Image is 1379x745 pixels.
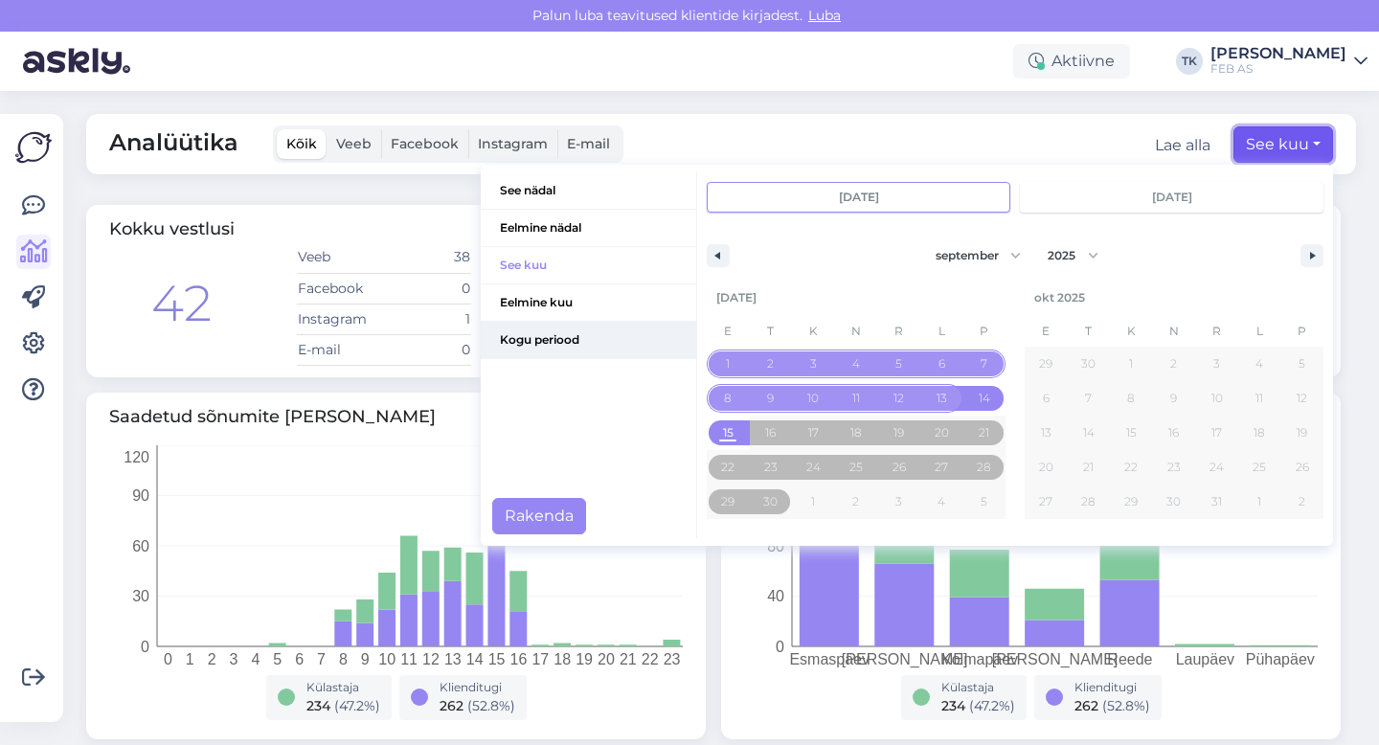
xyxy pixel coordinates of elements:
[361,651,370,667] tspan: 9
[1155,134,1210,157] button: Lae alla
[750,316,793,347] span: T
[1238,416,1281,450] button: 18
[297,334,384,365] td: E-mail
[877,450,920,485] button: 26
[422,651,440,667] tspan: 12
[481,172,696,209] span: See nädal
[109,404,683,430] span: Saadetud sõnumite [PERSON_NAME]
[164,651,172,667] tspan: 0
[1238,450,1281,485] button: 25
[273,651,282,667] tspan: 5
[1166,485,1181,519] span: 30
[1297,381,1307,416] span: 12
[776,638,784,654] tspan: 0
[1299,347,1305,381] span: 5
[1110,416,1153,450] button: 15
[1110,381,1153,416] button: 8
[962,381,1006,416] button: 14
[664,651,681,667] tspan: 23
[893,416,904,450] span: 19
[920,416,963,450] button: 20
[151,266,212,341] div: 42
[620,651,637,667] tspan: 21
[1297,416,1307,450] span: 19
[297,304,384,334] td: Instagram
[1153,416,1196,450] button: 16
[835,416,878,450] button: 18
[920,381,963,416] button: 13
[1170,381,1177,416] span: 9
[642,651,659,667] tspan: 22
[15,129,52,166] img: Askly Logo
[1210,46,1346,61] div: [PERSON_NAME]
[842,651,968,668] tspan: [PERSON_NAME]
[937,381,947,416] span: 13
[707,280,1006,316] div: [DATE]
[750,450,793,485] button: 23
[109,218,235,239] span: Kokku vestlusi
[1153,450,1196,485] button: 23
[554,651,571,667] tspan: 18
[1253,450,1266,485] span: 25
[481,284,696,322] button: Eelmine kuu
[707,381,750,416] button: 8
[141,638,149,654] tspan: 0
[1280,416,1323,450] button: 19
[1238,316,1281,347] span: L
[297,273,384,304] td: Facebook
[763,485,778,519] span: 30
[767,347,774,381] span: 2
[598,651,615,667] tspan: 20
[1246,651,1315,667] tspan: Pühapäev
[877,316,920,347] span: R
[384,334,471,365] td: 0
[981,347,987,381] span: 7
[440,679,515,696] div: Klienditugi
[1209,450,1224,485] span: 24
[208,651,216,667] tspan: 2
[810,347,817,381] span: 3
[1195,416,1238,450] button: 17
[1211,416,1222,450] span: 17
[1195,450,1238,485] button: 24
[336,135,372,152] span: Veeb
[877,381,920,416] button: 12
[806,450,821,485] span: 24
[721,485,735,519] span: 29
[1153,347,1196,381] button: 2
[1127,381,1135,416] span: 8
[286,135,317,152] span: Kõik
[1043,381,1050,416] span: 6
[1025,416,1068,450] button: 13
[251,651,260,667] tspan: 4
[792,347,835,381] button: 3
[1110,347,1153,381] button: 1
[723,416,734,450] span: 15
[1280,450,1323,485] button: 26
[1254,416,1265,450] span: 18
[1195,316,1238,347] span: R
[1296,450,1309,485] span: 26
[1025,381,1068,416] button: 6
[132,487,149,504] tspan: 90
[941,651,1018,667] tspan: Kolmapäev
[707,485,750,519] button: 29
[1153,381,1196,416] button: 9
[1083,450,1094,485] span: 21
[1025,485,1068,519] button: 27
[750,485,793,519] button: 30
[1129,347,1133,381] span: 1
[384,273,471,304] td: 0
[1280,381,1323,416] button: 12
[962,347,1006,381] button: 7
[481,322,696,358] span: Kogu periood
[478,135,548,152] span: Instagram
[1068,416,1111,450] button: 14
[109,125,238,163] span: Analüütika
[792,450,835,485] button: 24
[297,242,384,273] td: Veeb
[1168,416,1179,450] span: 16
[707,347,750,381] button: 1
[124,448,149,464] tspan: 120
